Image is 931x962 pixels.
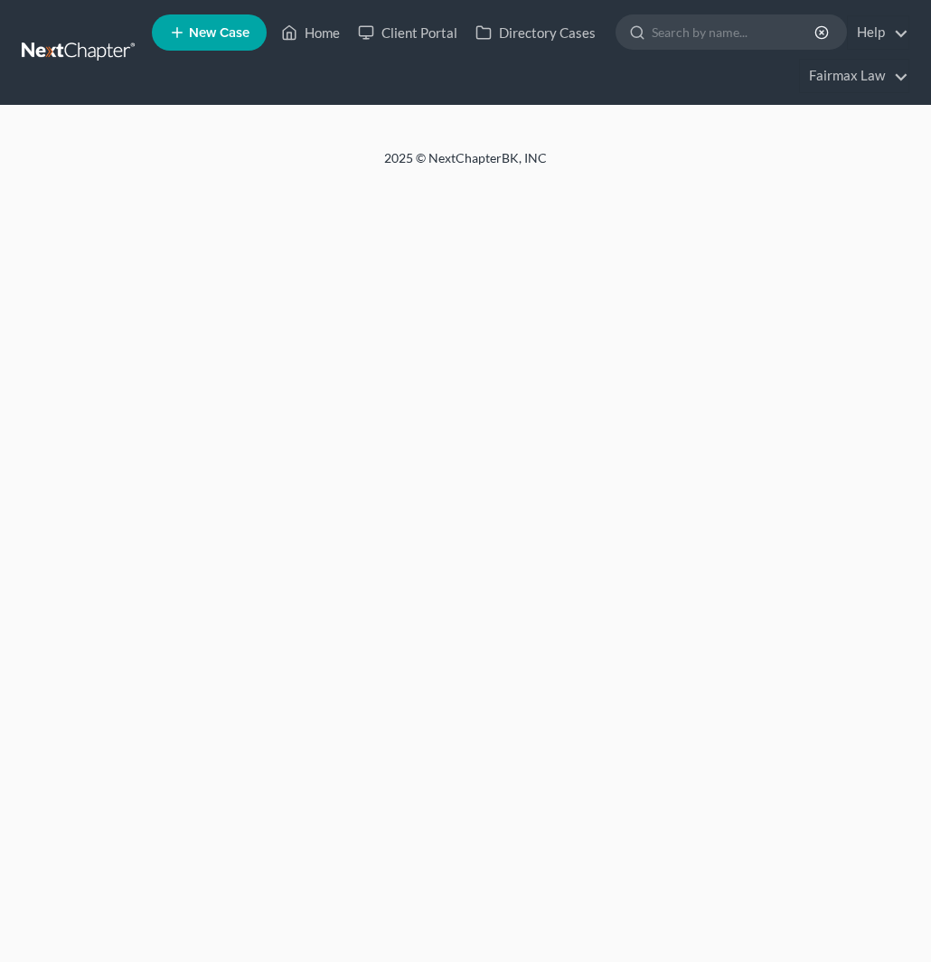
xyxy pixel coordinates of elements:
span: New Case [189,26,249,40]
a: Help [848,16,908,49]
input: Search by name... [652,15,817,49]
div: 2025 © NextChapterBK, INC [32,149,899,182]
a: Fairmax Law [800,60,908,92]
a: Home [272,16,349,49]
a: Directory Cases [466,16,605,49]
a: Client Portal [349,16,466,49]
